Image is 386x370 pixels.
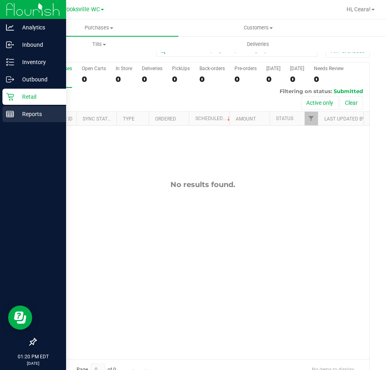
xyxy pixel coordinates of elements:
div: PickUps [172,66,190,71]
span: Brooksville WC [61,6,100,13]
div: Needs Review [314,66,344,71]
span: Tills [20,41,178,48]
inline-svg: Analytics [6,23,14,31]
p: Outbound [14,75,62,84]
button: Clear [340,96,363,110]
a: Status [276,116,293,121]
div: 0 [142,75,162,84]
div: Pre-orders [235,66,257,71]
inline-svg: Outbound [6,75,14,83]
div: In Store [116,66,132,71]
a: Customers [178,19,338,36]
inline-svg: Inbound [6,41,14,49]
p: Retail [14,92,62,102]
div: Open Carts [82,66,106,71]
a: Scheduled [195,116,232,121]
inline-svg: Retail [6,93,14,101]
p: [DATE] [4,360,62,366]
iframe: Resource center [8,306,32,330]
p: Analytics [14,23,62,32]
inline-svg: Inventory [6,58,14,66]
p: 01:20 PM EDT [4,353,62,360]
div: 0 [235,75,257,84]
span: Customers [179,24,337,31]
span: Submitted [334,88,363,94]
p: Inventory [14,57,62,67]
div: Deliveries [142,66,162,71]
a: Amount [236,116,256,122]
a: Tills [19,36,178,53]
a: Deliveries [178,36,338,53]
a: Last Updated By [324,116,365,122]
div: 0 [266,75,280,84]
span: Filtering on status: [280,88,332,94]
a: Ordered [155,116,176,122]
span: Purchases [19,24,178,31]
a: Purchases [19,19,178,36]
span: Deliveries [236,41,280,48]
div: Back-orders [199,66,225,71]
div: 0 [314,75,344,84]
div: 0 [82,75,106,84]
span: Hi, Ceara! [347,6,371,12]
p: Reports [14,109,62,119]
a: Filter [305,112,318,125]
div: [DATE] [290,66,304,71]
div: 0 [172,75,190,84]
div: 0 [116,75,132,84]
div: No results found. [36,180,369,189]
div: 0 [290,75,304,84]
div: 0 [199,75,225,84]
a: Sync Status [83,116,114,122]
p: Inbound [14,40,62,50]
div: [DATE] [266,66,280,71]
inline-svg: Reports [6,110,14,118]
a: Type [123,116,135,122]
button: Active only [301,96,338,110]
